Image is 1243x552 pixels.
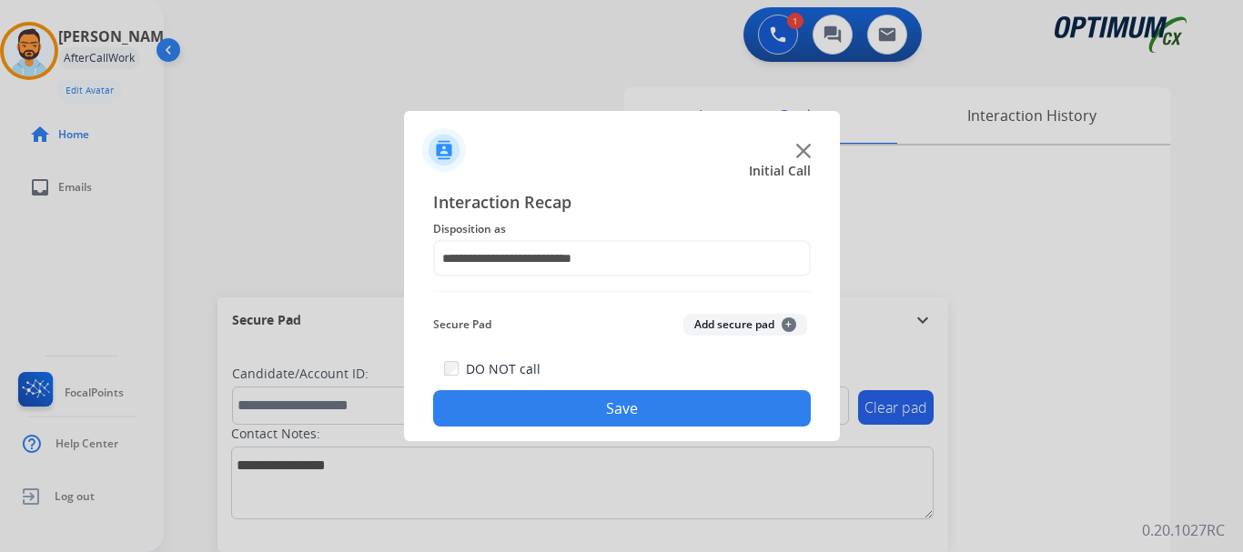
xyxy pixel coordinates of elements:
[466,360,541,378] label: DO NOT call
[433,314,491,336] span: Secure Pad
[433,218,811,240] span: Disposition as
[422,128,466,172] img: contactIcon
[683,314,807,336] button: Add secure pad+
[749,162,811,180] span: Initial Call
[1142,519,1225,541] p: 0.20.1027RC
[433,390,811,427] button: Save
[433,291,811,292] img: contact-recap-line.svg
[433,189,811,218] span: Interaction Recap
[782,317,796,332] span: +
